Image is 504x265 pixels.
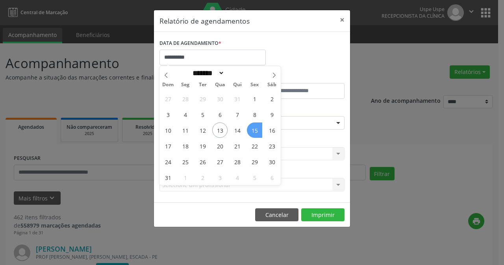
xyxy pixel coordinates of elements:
span: Agosto 23, 2025 [264,138,280,154]
span: Agosto 17, 2025 [160,138,176,154]
span: Agosto 10, 2025 [160,122,176,138]
span: Qua [211,82,229,87]
span: Agosto 27, 2025 [212,154,228,169]
span: Setembro 4, 2025 [230,170,245,185]
span: Setembro 2, 2025 [195,170,210,185]
span: Seg [177,82,194,87]
span: Sáb [263,82,281,87]
span: Qui [229,82,246,87]
span: Agosto 24, 2025 [160,154,176,169]
span: Agosto 18, 2025 [178,138,193,154]
span: Agosto 30, 2025 [264,154,280,169]
span: Agosto 6, 2025 [212,107,228,122]
span: Agosto 3, 2025 [160,107,176,122]
span: Sex [246,82,263,87]
span: Agosto 4, 2025 [178,107,193,122]
span: Julho 29, 2025 [195,91,210,106]
span: Agosto 25, 2025 [178,154,193,169]
h5: Relatório de agendamentos [159,16,250,26]
span: Agosto 15, 2025 [247,122,262,138]
label: ATÉ [254,71,345,83]
button: Cancelar [255,208,298,222]
span: Agosto 28, 2025 [230,154,245,169]
button: Imprimir [301,208,345,222]
label: DATA DE AGENDAMENTO [159,37,221,50]
span: Ter [194,82,211,87]
select: Month [190,69,224,77]
span: Agosto 22, 2025 [247,138,262,154]
span: Agosto 19, 2025 [195,138,210,154]
span: Setembro 3, 2025 [212,170,228,185]
span: Agosto 31, 2025 [160,170,176,185]
span: Agosto 8, 2025 [247,107,262,122]
span: Julho 30, 2025 [212,91,228,106]
span: Setembro 5, 2025 [247,170,262,185]
span: Agosto 20, 2025 [212,138,228,154]
span: Agosto 26, 2025 [195,154,210,169]
button: Close [334,10,350,30]
span: Julho 31, 2025 [230,91,245,106]
span: Julho 28, 2025 [178,91,193,106]
span: Setembro 1, 2025 [178,170,193,185]
span: Agosto 14, 2025 [230,122,245,138]
span: Agosto 5, 2025 [195,107,210,122]
span: Julho 27, 2025 [160,91,176,106]
span: Agosto 2, 2025 [264,91,280,106]
span: Agosto 16, 2025 [264,122,280,138]
span: Agosto 12, 2025 [195,122,210,138]
span: Agosto 13, 2025 [212,122,228,138]
span: Setembro 6, 2025 [264,170,280,185]
span: Agosto 1, 2025 [247,91,262,106]
span: Agosto 11, 2025 [178,122,193,138]
input: Year [224,69,250,77]
span: Agosto 29, 2025 [247,154,262,169]
span: Dom [159,82,177,87]
span: Agosto 21, 2025 [230,138,245,154]
span: Agosto 7, 2025 [230,107,245,122]
span: Agosto 9, 2025 [264,107,280,122]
